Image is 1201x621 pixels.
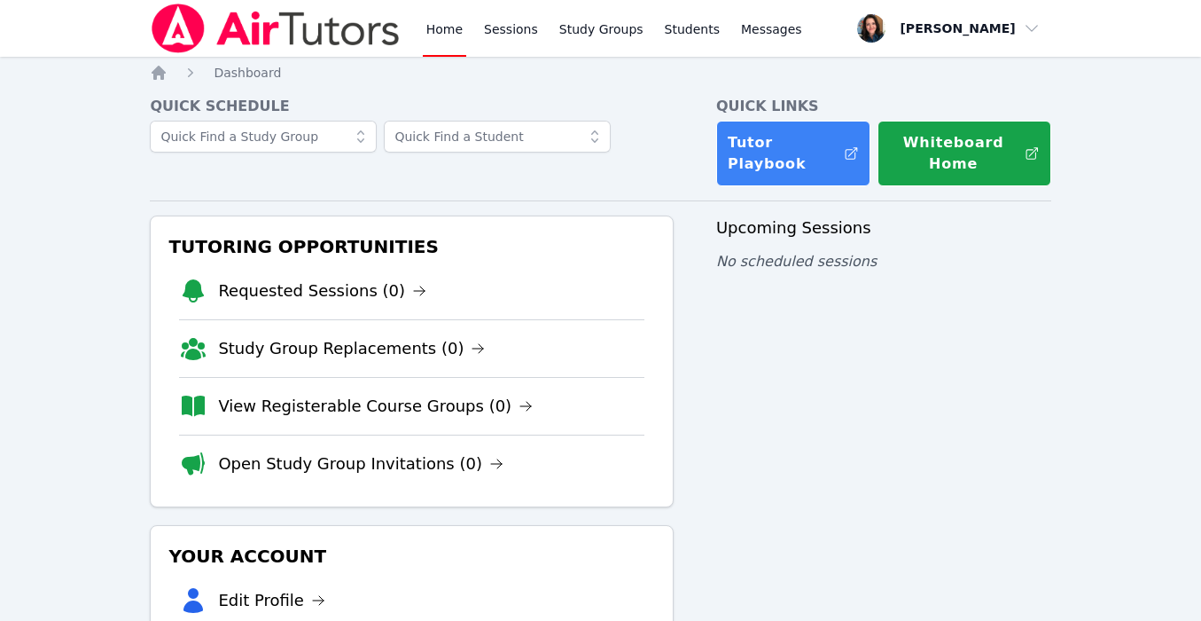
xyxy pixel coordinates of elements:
a: Dashboard [214,64,281,82]
nav: Breadcrumb [150,64,1050,82]
button: Whiteboard Home [877,121,1050,186]
a: Tutor Playbook [716,121,870,186]
img: Air Tutors [150,4,401,53]
span: Dashboard [214,66,281,80]
h3: Your Account [165,540,659,572]
input: Quick Find a Study Group [150,121,377,153]
a: Open Study Group Invitations (0) [218,452,503,476]
span: Messages [741,20,802,38]
h3: Upcoming Sessions [716,216,1051,240]
a: View Registerable Course Groups (0) [218,394,533,419]
a: Requested Sessions (0) [218,279,426,303]
h3: Tutoring Opportunities [165,231,659,263]
h4: Quick Schedule [150,96,674,117]
a: Edit Profile [218,588,325,613]
h4: Quick Links [716,96,1051,117]
input: Quick Find a Student [384,121,611,153]
span: No scheduled sessions [716,253,877,270]
a: Study Group Replacements (0) [218,336,485,361]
